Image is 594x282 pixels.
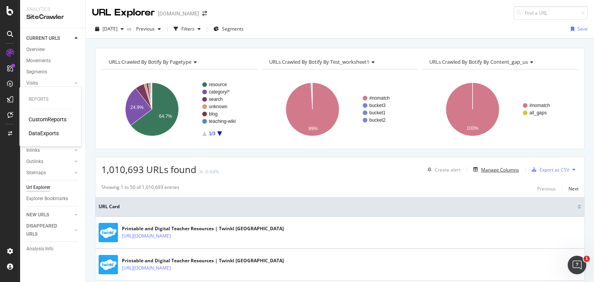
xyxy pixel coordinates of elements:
text: blog [209,111,218,117]
a: NEW URLS [26,211,72,219]
svg: A chart. [422,76,577,143]
text: #nomatch [369,95,390,101]
div: Inlinks [26,146,40,155]
text: search [209,97,223,102]
div: Printable and Digital Teacher Resources | Twinkl [GEOGRAPHIC_DATA] [122,257,284,264]
h4: URLs Crawled By Botify By test_worksheet1 [268,56,411,68]
span: Previous [133,25,155,32]
span: 2025 Aug. 22nd [102,25,118,32]
text: 100% [467,126,479,131]
text: 99% [308,126,317,131]
div: Explorer Bookmarks [26,195,68,203]
div: DISAPPEARED URLS [26,222,65,238]
div: [DOMAIN_NAME] [158,10,199,17]
a: [URL][DOMAIN_NAME] [122,232,171,240]
a: Analysis Info [26,245,80,253]
div: Overview [26,46,45,54]
div: Url Explorer [26,183,50,192]
iframe: Intercom live chat [568,256,586,274]
button: Previous [133,23,164,35]
text: category/* [209,89,230,95]
a: CustomReports [29,116,67,123]
div: Next [568,185,579,192]
text: bucket1 [369,110,386,116]
text: 64.7% [159,114,172,119]
a: Outlinks [26,158,72,166]
svg: A chart. [262,76,416,143]
div: Outlinks [26,158,43,166]
span: URLs Crawled By Botify By pagetype [109,58,191,65]
div: Visits [26,79,38,87]
img: main image [99,223,118,242]
span: Segments [222,25,244,32]
a: CURRENT URLS [26,34,72,42]
div: Printable and Digital Teacher Resources | Twinkl [GEOGRAPHIC_DATA] [122,225,284,232]
div: Movements [26,57,51,65]
a: DISAPPEARED URLS [26,222,72,238]
text: unknown [209,104,227,109]
div: -0.64% [204,168,219,175]
text: #nomatch [529,103,550,108]
span: URL Card [99,203,575,210]
div: Analytics [26,6,79,13]
span: 1,010,693 URLs found [101,163,196,176]
div: CURRENT URLS [26,34,60,42]
a: Overview [26,46,80,54]
button: Next [568,184,579,193]
a: Explorer Bookmarks [26,195,80,203]
a: DataExports [29,129,59,137]
span: URLs Crawled By Botify By content_gap_us [429,58,528,65]
a: Sitemaps [26,169,72,177]
input: Find a URL [514,6,588,20]
a: Inlinks [26,146,72,155]
button: Manage Columns [470,165,519,174]
div: Showing 1 to 50 of 1,010,693 entries [101,184,179,193]
div: Analysis Info [26,245,53,253]
div: NEW URLS [26,211,49,219]
text: bucket3 [369,103,386,108]
text: bucket2 [369,117,386,123]
div: URL Explorer [92,6,155,19]
div: arrow-right-arrow-left [202,11,207,16]
div: Export as CSV [539,166,569,173]
span: 1 [584,256,590,262]
h4: URLs Crawled By Botify By pagetype [107,56,251,68]
a: Segments [26,68,80,76]
button: Export as CSV [529,163,569,176]
div: Filters [181,25,195,32]
div: Segments [26,68,47,76]
div: Save [577,25,588,32]
img: Equal [200,171,203,173]
h4: URLs Crawled By Botify By content_gap_us [428,56,572,68]
div: Manage Columns [481,166,519,173]
svg: A chart. [101,76,256,143]
a: Visits [26,79,72,87]
button: Create alert [424,163,461,176]
span: URLs Crawled By Botify By test_worksheet1 [269,58,369,65]
text: all_gaps [529,110,547,116]
div: Create alert [435,166,461,173]
a: Url Explorer [26,183,80,192]
button: Filters [171,23,204,35]
span: vs [127,25,133,32]
a: [URL][DOMAIN_NAME] [122,264,171,272]
button: Segments [210,23,247,35]
img: main image [99,255,118,274]
div: Sitemaps [26,169,46,177]
text: 1/3 [209,131,215,136]
button: [DATE] [92,23,127,35]
div: Reports [29,96,72,103]
button: Previous [537,184,556,193]
div: Previous [537,185,556,192]
text: 24.9% [130,105,143,110]
button: Save [568,23,588,35]
a: Movements [26,57,80,65]
text: teaching-wiki [209,119,236,124]
div: SiteCrawler [26,13,79,22]
text: resource [209,82,227,87]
